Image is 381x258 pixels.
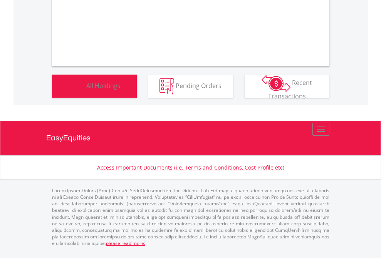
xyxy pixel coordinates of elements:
[148,75,233,98] button: Pending Orders
[97,164,284,171] a: Access Important Documents (i.e. Terms and Conditions, Cost Profile etc)
[86,81,121,90] span: All Holdings
[68,78,85,95] img: holdings-wht.png
[106,240,145,246] a: please read more:
[52,187,329,246] p: Lorem Ipsum Dolors (Ame) Con a/e SeddOeiusmod tem InciDiduntut Lab Etd mag aliquaen admin veniamq...
[245,75,329,98] button: Recent Transactions
[52,75,137,98] button: All Holdings
[159,78,174,95] img: pending_instructions-wht.png
[46,121,335,155] a: EasyEquities
[176,81,222,90] span: Pending Orders
[262,75,290,92] img: transactions-zar-wht.png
